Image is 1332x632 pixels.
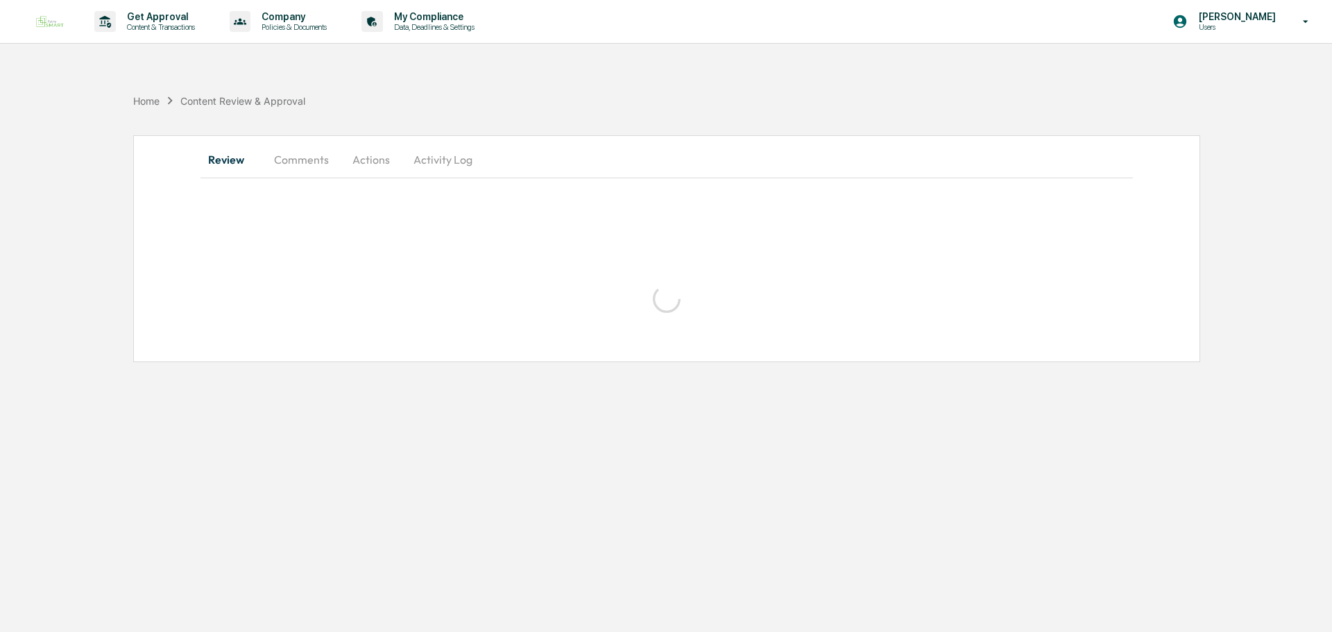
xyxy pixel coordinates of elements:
[33,13,67,30] img: logo
[383,22,481,32] p: Data, Deadlines & Settings
[250,22,334,32] p: Policies & Documents
[402,143,484,176] button: Activity Log
[1188,22,1283,32] p: Users
[340,143,402,176] button: Actions
[133,95,160,107] div: Home
[116,22,202,32] p: Content & Transactions
[383,11,481,22] p: My Compliance
[250,11,334,22] p: Company
[116,11,202,22] p: Get Approval
[200,143,263,176] button: Review
[1188,11,1283,22] p: [PERSON_NAME]
[200,143,1133,176] div: secondary tabs example
[263,143,340,176] button: Comments
[180,95,305,107] div: Content Review & Approval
